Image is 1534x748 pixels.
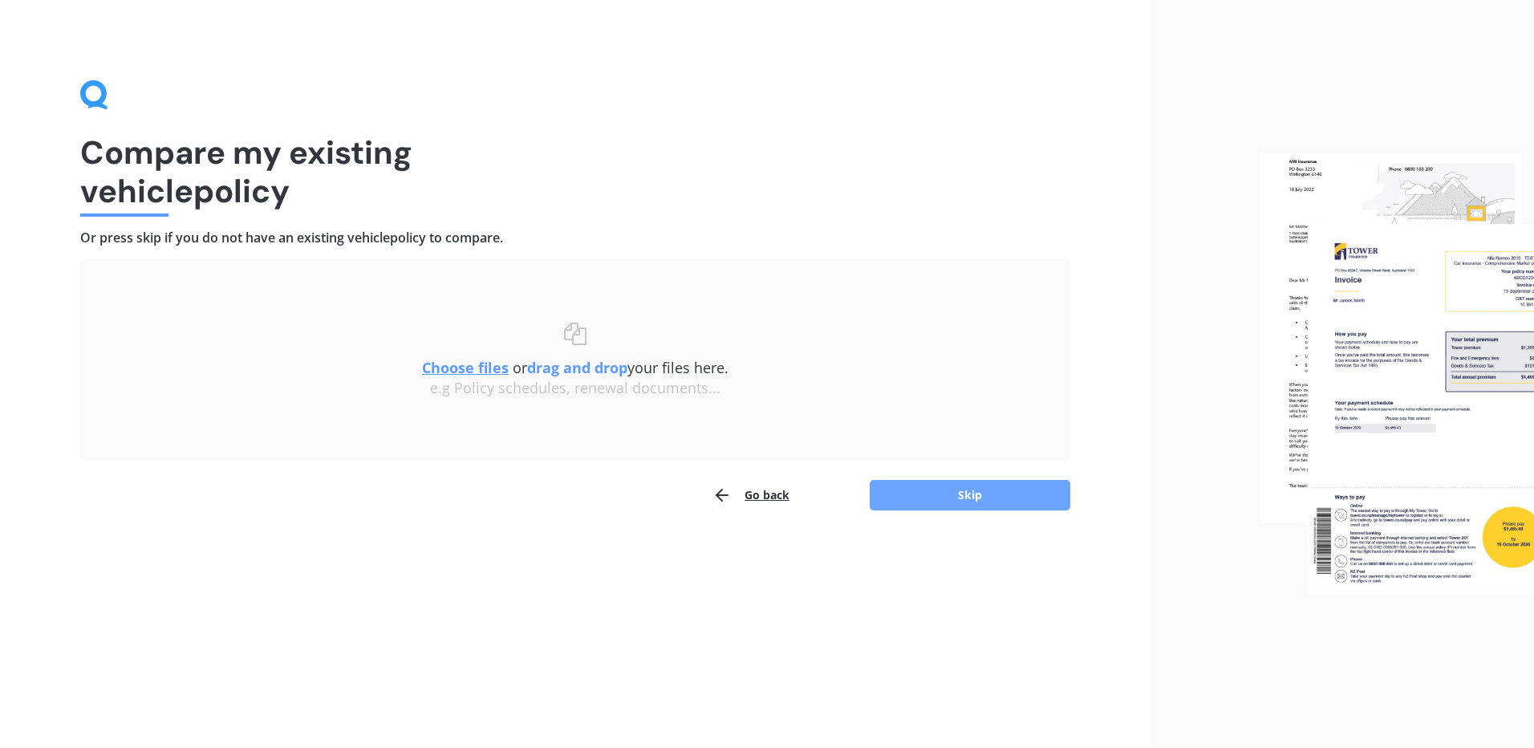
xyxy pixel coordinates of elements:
u: Choose files [422,358,509,377]
button: Go back [712,479,789,511]
span: or your files here. [422,358,728,377]
div: e.g Policy schedules, renewal documents... [112,380,1038,397]
b: drag and drop [527,358,627,377]
h4: Or press skip if you do not have an existing vehicle policy to compare. [80,230,1070,246]
h1: Compare my existing vehicle policy [80,133,1070,210]
img: files.webp [1260,153,1534,595]
button: Skip [870,480,1070,510]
